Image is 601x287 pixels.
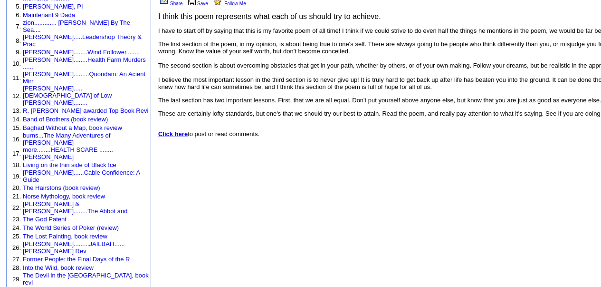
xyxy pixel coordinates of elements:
[12,161,21,168] font: 18.
[12,204,21,211] font: 22.
[12,264,21,271] font: 28.
[23,193,105,200] a: Norse Mythology, book review
[12,92,21,99] font: 12.
[23,216,67,223] a: The God Patent
[187,1,208,6] a: Save
[12,224,21,231] font: 24.
[12,244,21,251] font: 26.
[12,216,21,223] font: 23.
[12,136,21,143] font: 16.
[23,124,122,131] a: Baghad Without a Map, book review
[23,107,148,114] a: R. [PERSON_NAME] awarded Top Book Revi
[23,240,125,255] a: [PERSON_NAME].........JAILBAIT......[PERSON_NAME] Rev
[23,33,142,48] a: [PERSON_NAME].....Leadershop Theory & Prac
[12,193,21,200] font: 21.
[23,11,75,19] a: Maintenant 9 Dada
[23,56,146,70] a: [PERSON_NAME]........Health Farm Murders ......
[16,23,21,30] font: 7.
[158,1,183,6] a: Share
[12,184,21,191] font: 20.
[16,49,21,56] font: 9.
[23,233,107,240] a: The Lost Painting, book review
[23,264,94,271] a: Into the Wild, book review
[212,1,246,6] a: Follow Me
[12,124,21,131] font: 15.
[12,173,21,180] font: 19.
[158,12,381,20] font: I think this poem represents what each of us should try to achieve.
[23,272,149,286] a: The Devil in the [GEOGRAPHIC_DATA], book revi
[12,233,21,240] font: 25.
[23,224,119,231] a: The World Series of Poker (review)
[12,74,21,81] font: 11.
[12,116,21,123] font: 14.
[23,85,112,106] a: [PERSON_NAME].....[DEMOGRAPHIC_DATA] of Low [PERSON_NAME]........
[23,200,127,215] a: [PERSON_NAME] & [PERSON_NAME]........The Abbot and
[16,3,21,10] font: 5.
[158,130,259,138] font: to post or read comments.
[12,276,21,283] font: 29.
[23,256,130,263] a: Former People: the Final Days of the R
[23,161,116,168] a: Living on the thin side of Black Ice
[16,11,21,19] font: 6.
[23,49,140,56] a: [PERSON_NAME]........Wind Follower........
[23,169,140,183] a: [PERSON_NAME]......Cable Confidence: A Guide
[12,107,21,114] font: 13.
[12,256,21,263] font: 27.
[158,130,188,138] a: Click here
[23,19,130,33] a: zion............. [PERSON_NAME] By The Sea....
[23,116,108,123] a: Band of Brothers (book review)
[23,146,113,160] a: more........HEALTH SCARE ........[PERSON_NAME]
[23,132,110,146] a: burns...The Many Adventures of [PERSON_NAME]
[23,3,83,10] a: [PERSON_NAME], PI
[12,150,21,157] font: 17.
[16,37,21,44] font: 8.
[12,60,21,67] font: 10.
[23,70,145,85] a: [PERSON_NAME].........Quondam: An Acient Mirr
[23,184,100,191] a: The Hairstons (book review)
